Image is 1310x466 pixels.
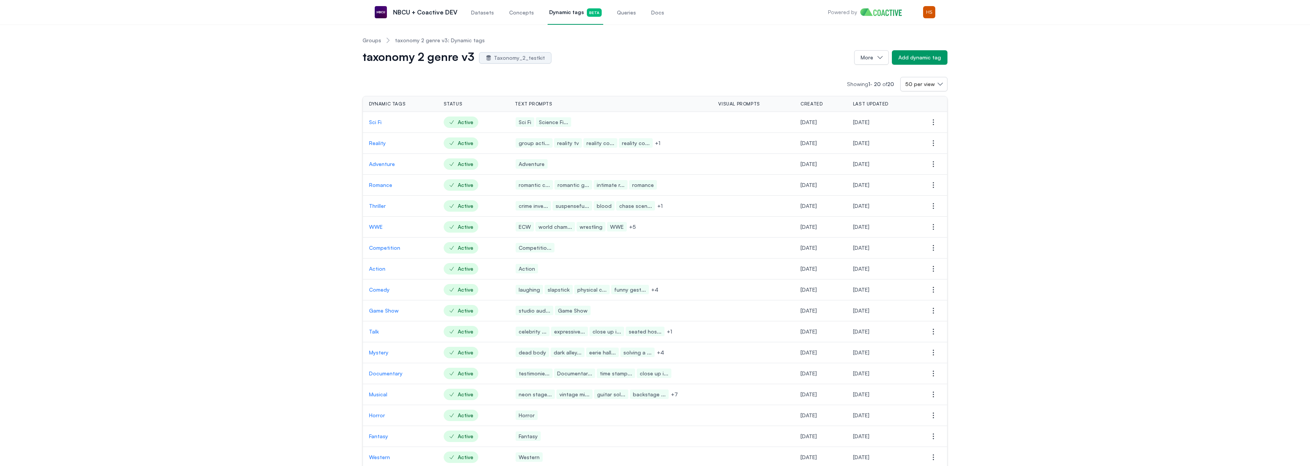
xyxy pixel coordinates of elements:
[395,37,485,44] span: taxonomy 2 genre v3: Dynamic tags
[800,349,817,356] span: Monday, July 21, 2025 at 11:29:13 PM UTC
[853,412,869,418] span: Monday, July 21, 2025 at 11:36:11 PM UTC
[637,369,671,378] span: close up i...
[853,182,869,188] span: Tuesday, July 22, 2025 at 12:27:47 AM UTC
[444,242,478,254] span: Active
[800,286,817,293] span: Monday, July 21, 2025 at 11:29:13 PM UTC
[868,81,870,87] span: 1
[444,263,478,274] span: Active
[516,201,551,211] span: crime inve...
[444,101,463,107] span: Status
[363,51,474,64] h1: taxonomy 2 genre v3
[369,286,431,294] a: Comedy
[853,161,869,167] span: Monday, July 21, 2025 at 11:39:06 PM UTC
[853,391,869,397] span: Tuesday, July 22, 2025 at 12:23:15 AM UTC
[556,389,593,399] span: vintage mi...
[847,80,900,88] p: Showing -
[860,8,908,16] img: Home
[587,8,602,17] span: Beta
[616,201,655,211] span: chase scen...
[800,203,817,209] span: Monday, July 21, 2025 at 11:29:13 PM UTC
[583,138,617,148] span: reality co...
[554,138,582,148] span: reality tv
[800,328,817,335] span: Monday, July 21, 2025 at 11:29:13 PM UTC
[369,244,431,252] a: Competition
[629,180,657,190] span: romance
[553,201,592,211] span: suspensefu...
[545,285,573,294] span: slapstick
[617,9,636,16] span: Queries
[369,307,431,314] p: Game Show
[874,81,881,87] span: 20
[535,222,575,231] span: world cham...
[800,182,817,188] span: Monday, July 21, 2025 at 11:29:13 PM UTC
[620,348,655,357] span: solving a ...
[369,328,431,335] a: Talk
[551,327,588,336] span: expressive...
[516,327,550,336] span: celebrity ...
[853,454,869,460] span: Monday, July 21, 2025 at 11:38:10 PM UTC
[898,54,941,61] div: Add dynamic tag
[444,410,478,421] span: Active
[516,306,553,315] span: studio aud...
[444,200,478,212] span: Active
[853,307,869,314] span: Tuesday, July 22, 2025 at 12:21:29 AM UTC
[363,37,381,44] a: Groups
[369,432,431,440] a: Fantasy
[369,101,406,107] span: Dynamic tags
[923,6,935,18] img: Menu for the logged in user
[444,326,478,337] span: Active
[444,179,478,191] span: Active
[369,391,431,398] p: Musical
[444,347,478,358] span: Active
[853,140,869,146] span: Tuesday, July 22, 2025 at 12:26:51 AM UTC
[853,370,869,377] span: Tuesday, July 22, 2025 at 12:17:35 AM UTC
[369,453,431,461] p: Western
[369,202,431,210] a: Thriller
[375,6,387,18] img: NBCU + Coactive DEV
[905,80,935,88] span: 50 per view
[853,349,869,356] span: Tuesday, July 22, 2025 at 12:25:20 AM UTC
[393,8,457,17] p: NBCU + Coactive DEV
[853,101,888,107] span: Last updated
[516,264,538,273] span: Action
[515,101,552,107] span: Text prompts
[369,223,431,231] a: WWE
[853,265,869,272] span: Monday, July 21, 2025 at 11:35:21 PM UTC
[516,389,555,399] span: neon stage...
[853,119,869,125] span: Tuesday, July 22, 2025 at 12:27:51 AM UTC
[369,160,431,168] a: Adventure
[611,285,649,294] span: funny gest...
[800,370,817,377] span: Monday, July 21, 2025 at 11:29:13 PM UTC
[516,180,553,190] span: romantic c...
[800,433,817,439] span: Monday, July 21, 2025 at 11:29:13 PM UTC
[479,52,551,64] a: Taxonomy_2_testkit
[516,410,538,420] span: Horror
[444,221,478,233] span: Active
[516,159,548,169] span: Adventure
[551,348,585,357] span: dark alley...
[369,412,431,419] a: Horror
[555,306,591,315] span: Game Show
[800,161,817,167] span: Monday, July 21, 2025 at 11:29:13 PM UTC
[369,118,431,126] a: Sci Fi
[828,8,857,16] p: Powered by
[369,181,431,189] a: Romance
[369,139,431,147] p: Reality
[516,369,553,378] span: testimonie...
[800,391,817,397] span: Monday, July 21, 2025 at 11:29:13 PM UTC
[494,54,545,62] span: Taxonomy_2_testkit
[665,328,674,335] span: + 1
[594,201,615,211] span: blood
[597,369,635,378] span: time stamp...
[369,265,431,273] p: Action
[369,370,431,377] a: Documentary
[800,244,817,251] span: Monday, July 21, 2025 at 11:29:13 PM UTC
[619,138,653,148] span: reality co...
[586,348,619,357] span: eerie hall...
